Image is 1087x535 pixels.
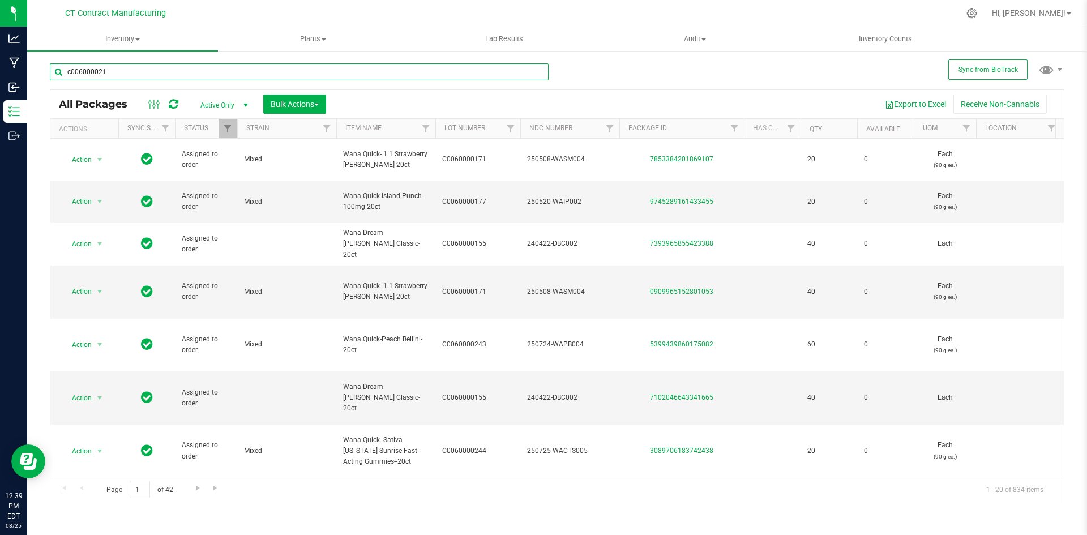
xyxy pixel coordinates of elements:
[246,124,269,132] a: Strain
[864,339,907,350] span: 0
[182,191,230,212] span: Assigned to order
[130,481,150,498] input: 1
[182,281,230,302] span: Assigned to order
[921,238,969,249] span: Each
[182,387,230,409] span: Assigned to order
[141,336,153,352] span: In Sync
[8,82,20,93] inline-svg: Inbound
[182,149,230,170] span: Assigned to order
[527,286,613,297] span: 250508-WASM004
[8,57,20,69] inline-svg: Manufacturing
[442,339,513,350] span: C0060000243
[442,286,513,297] span: C0060000171
[957,119,976,138] a: Filter
[141,151,153,167] span: In Sync
[141,443,153,459] span: In Sync
[864,446,907,456] span: 0
[343,281,429,302] span: Wana Quick- 1:1 Strawberry [PERSON_NAME]-20ct
[921,345,969,356] p: (90 g ea.)
[921,451,969,462] p: (90 g ea.)
[27,27,218,51] a: Inventory
[5,521,22,530] p: 08/25
[343,228,429,260] span: Wana-Dream [PERSON_NAME] Classic-20ct
[529,124,572,132] a: NDC Number
[409,27,600,51] a: Lab Results
[244,154,329,165] span: Mixed
[864,286,907,297] span: 0
[921,202,969,212] p: (90 g ea.)
[1042,119,1061,138] a: Filter
[8,130,20,142] inline-svg: Outbound
[8,33,20,44] inline-svg: Analytics
[343,334,429,356] span: Wana Quick-Peach Bellini-20ct
[953,95,1047,114] button: Receive Non-Cannabis
[141,236,153,251] span: In Sync
[93,390,107,406] span: select
[866,125,900,133] a: Available
[650,155,713,163] a: 7853384201869107
[27,34,218,44] span: Inventory
[744,119,801,139] th: Has COA
[921,160,969,170] p: (90 g ea.)
[343,191,429,212] span: Wana Quick-Island Punch-100mg-20ct
[218,27,409,51] a: Plants
[271,100,319,109] span: Bulk Actions
[93,443,107,459] span: select
[93,236,107,252] span: select
[600,27,790,51] a: Audit
[807,339,850,350] span: 60
[182,440,230,461] span: Assigned to order
[864,154,907,165] span: 0
[62,152,92,168] span: Action
[219,119,237,138] a: Filter
[725,119,744,138] a: Filter
[93,284,107,299] span: select
[11,444,45,478] iframe: Resource center
[59,98,139,110] span: All Packages
[62,443,92,459] span: Action
[782,119,801,138] a: Filter
[958,66,1018,74] span: Sync from BioTrack
[650,239,713,247] a: 7393965855423388
[345,124,382,132] a: Item Name
[59,125,114,133] div: Actions
[650,340,713,348] a: 5399439860175082
[650,447,713,455] a: 3089706183742438
[62,390,92,406] span: Action
[810,125,822,133] a: Qty
[182,233,230,255] span: Assigned to order
[62,236,92,252] span: Action
[62,194,92,209] span: Action
[807,286,850,297] span: 40
[807,238,850,249] span: 40
[141,284,153,299] span: In Sync
[864,196,907,207] span: 0
[50,63,549,80] input: Search Package ID, Item Name, SKU, Lot or Part Number...
[502,119,520,138] a: Filter
[650,393,713,401] a: 7102046643341665
[650,198,713,206] a: 9745289161433455
[921,191,969,212] span: Each
[444,124,485,132] a: Lot Number
[8,106,20,117] inline-svg: Inventory
[844,34,927,44] span: Inventory Counts
[992,8,1065,18] span: Hi, [PERSON_NAME]!
[921,149,969,170] span: Each
[921,392,969,403] span: Each
[527,339,613,350] span: 250724-WAPB004
[127,124,171,132] a: Sync Status
[141,390,153,405] span: In Sync
[527,196,613,207] span: 250520-WAIP002
[93,337,107,353] span: select
[807,154,850,165] span: 20
[442,392,513,403] span: C0060000155
[921,440,969,461] span: Each
[790,27,981,51] a: Inventory Counts
[93,152,107,168] span: select
[263,95,326,114] button: Bulk Actions
[527,392,613,403] span: 240422-DBC002
[219,34,408,44] span: Plants
[965,8,979,19] div: Manage settings
[417,119,435,138] a: Filter
[343,382,429,414] span: Wana-Dream [PERSON_NAME] Classic-20ct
